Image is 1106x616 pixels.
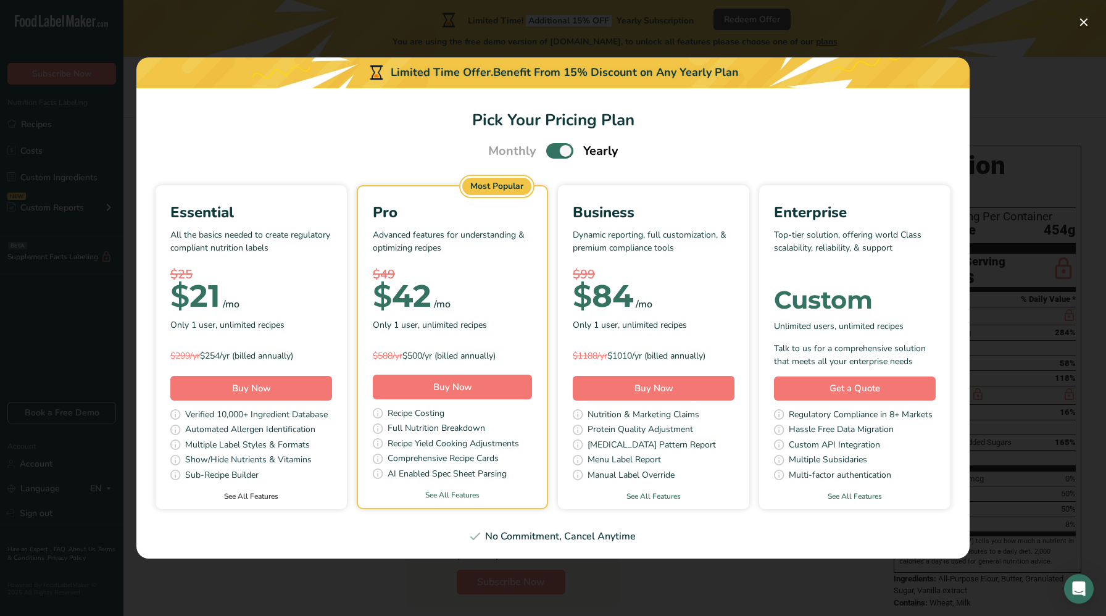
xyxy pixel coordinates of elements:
[573,350,607,362] span: $1188/yr
[388,467,507,483] span: AI Enabled Spec Sheet Parsing
[170,201,332,223] div: Essential
[170,265,332,284] div: $25
[558,491,749,502] a: See All Features
[583,142,618,160] span: Yearly
[774,201,936,223] div: Enterprise
[151,108,955,132] h1: Pick Your Pricing Plan
[185,408,328,423] span: Verified 10,000+ Ingredient Database
[774,377,936,401] a: Get a Quote
[829,381,880,396] span: Get a Quote
[170,284,220,309] div: 21
[170,228,332,265] p: All the basics needed to create regulatory compliant nutrition labels
[573,376,734,401] button: Buy Now
[373,277,392,315] span: $
[358,489,547,501] a: See All Features
[373,228,532,265] p: Advanced features for understanding & optimizing recipes
[185,468,259,484] span: Sub-Recipe Builder
[185,423,315,438] span: Automated Allergen Identification
[789,423,894,438] span: Hassle Free Data Migration
[488,142,536,160] span: Monthly
[170,318,285,331] span: Only 1 user, unlimited recipes
[170,277,189,315] span: $
[573,228,734,265] p: Dynamic reporting, full customization, & premium compliance tools
[170,349,332,362] div: $254/yr (billed annually)
[170,376,332,401] button: Buy Now
[232,382,271,394] span: Buy Now
[493,64,739,81] div: Benefit From 15% Discount on Any Yearly Plan
[373,265,532,284] div: $49
[588,453,661,468] span: Menu Label Report
[136,57,970,88] div: Limited Time Offer.
[434,297,451,312] div: /mo
[588,438,716,454] span: [MEDICAL_DATA] Pattern Report
[789,453,867,468] span: Multiple Subsidaries
[789,438,880,454] span: Custom API Integration
[634,382,673,394] span: Buy Now
[156,491,347,502] a: See All Features
[573,265,734,284] div: $99
[789,468,891,484] span: Multi-factor authentication
[774,320,904,333] span: Unlimited users, unlimited recipes
[388,407,444,422] span: Recipe Costing
[373,284,431,309] div: 42
[573,201,734,223] div: Business
[573,284,633,309] div: 84
[1064,574,1094,604] div: Open Intercom Messenger
[462,178,531,195] div: Most Popular
[573,277,592,315] span: $
[789,408,933,423] span: Regulatory Compliance in 8+ Markets
[185,438,310,454] span: Multiple Label Styles & Formats
[774,288,936,312] div: Custom
[573,318,687,331] span: Only 1 user, unlimited recipes
[373,375,532,399] button: Buy Now
[774,228,936,265] p: Top-tier solution, offering world Class scalability, reliability, & support
[373,349,532,362] div: $500/yr (billed annually)
[636,297,652,312] div: /mo
[588,468,675,484] span: Manual Label Override
[170,350,200,362] span: $299/yr
[373,350,402,362] span: $588/yr
[573,349,734,362] div: $1010/yr (billed annually)
[185,453,312,468] span: Show/Hide Nutrients & Vitamins
[223,297,239,312] div: /mo
[588,423,693,438] span: Protein Quality Adjustment
[774,342,936,368] div: Talk to us for a comprehensive solution that meets all your enterprise needs
[388,422,485,437] span: Full Nutrition Breakdown
[151,529,955,544] div: No Commitment, Cancel Anytime
[433,381,472,393] span: Buy Now
[388,437,519,452] span: Recipe Yield Cooking Adjustments
[373,201,532,223] div: Pro
[373,318,487,331] span: Only 1 user, unlimited recipes
[759,491,950,502] a: See All Features
[388,452,499,467] span: Comprehensive Recipe Cards
[588,408,699,423] span: Nutrition & Marketing Claims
